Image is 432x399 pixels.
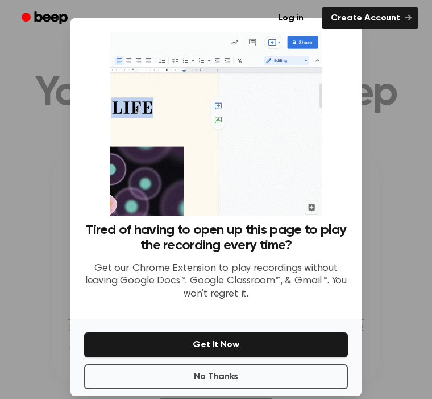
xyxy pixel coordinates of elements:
button: Get It Now [84,332,348,357]
a: Create Account [322,7,418,29]
img: Beep extension in action [110,32,321,216]
button: No Thanks [84,364,348,389]
h3: Tired of having to open up this page to play the recording every time? [84,223,348,253]
p: Get our Chrome Extension to play recordings without leaving Google Docs™, Google Classroom™, & Gm... [84,262,348,301]
a: Beep [14,7,78,30]
a: Log in [267,5,315,31]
